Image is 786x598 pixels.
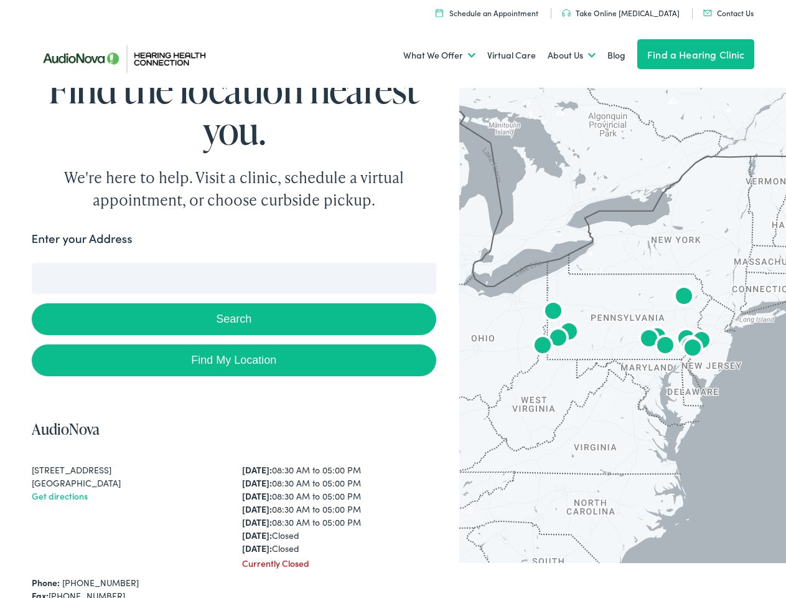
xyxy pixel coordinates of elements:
[538,298,568,328] div: AudioNova
[675,333,705,363] div: AudioNova
[32,576,60,589] strong: Phone:
[242,516,272,528] strong: [DATE]:
[32,419,100,439] a: AudioNova
[543,325,573,354] div: AudioNova
[528,332,558,362] div: AudioNova
[32,69,437,151] h1: Find the location nearest you.
[32,344,437,376] a: Find My Location
[32,230,133,248] label: Enter your Address
[637,39,754,69] a: Find a Hearing Clinic
[242,529,272,541] strong: [DATE]:
[669,283,699,313] div: AudioNova
[487,32,536,78] a: Virtual Care
[686,327,716,357] div: AudioNova
[242,490,272,502] strong: [DATE]:
[32,263,437,294] input: Enter your address or zip code
[678,335,708,364] div: AudioNova
[242,542,272,554] strong: [DATE]:
[436,7,538,18] a: Schedule an Appointment
[32,477,226,490] div: [GEOGRAPHIC_DATA]
[242,463,272,476] strong: [DATE]:
[548,32,596,78] a: About Us
[242,557,436,570] div: Currently Closed
[562,7,680,18] a: Take Online [MEDICAL_DATA]
[634,325,664,355] div: AudioNova
[607,32,625,78] a: Blog
[703,10,712,16] img: utility icon
[242,463,436,555] div: 08:30 AM to 05:00 PM 08:30 AM to 05:00 PM 08:30 AM to 05:00 PM 08:30 AM to 05:00 PM 08:30 AM to 0...
[35,166,433,211] div: We're here to help. Visit a clinic, schedule a virtual appointment, or choose curbside pickup.
[242,503,272,515] strong: [DATE]:
[703,7,754,18] a: Contact Us
[671,325,701,355] div: AudioNova
[562,9,571,17] img: utility icon
[62,576,139,589] a: [PHONE_NUMBER]
[403,32,475,78] a: What We Offer
[32,490,88,502] a: Get directions
[32,463,226,477] div: [STREET_ADDRESS]
[436,9,443,17] img: utility icon
[242,477,272,489] strong: [DATE]:
[650,332,680,362] div: AudioNova
[554,318,584,348] div: AudioNova
[32,303,437,335] button: Search
[642,323,672,353] div: AudioNova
